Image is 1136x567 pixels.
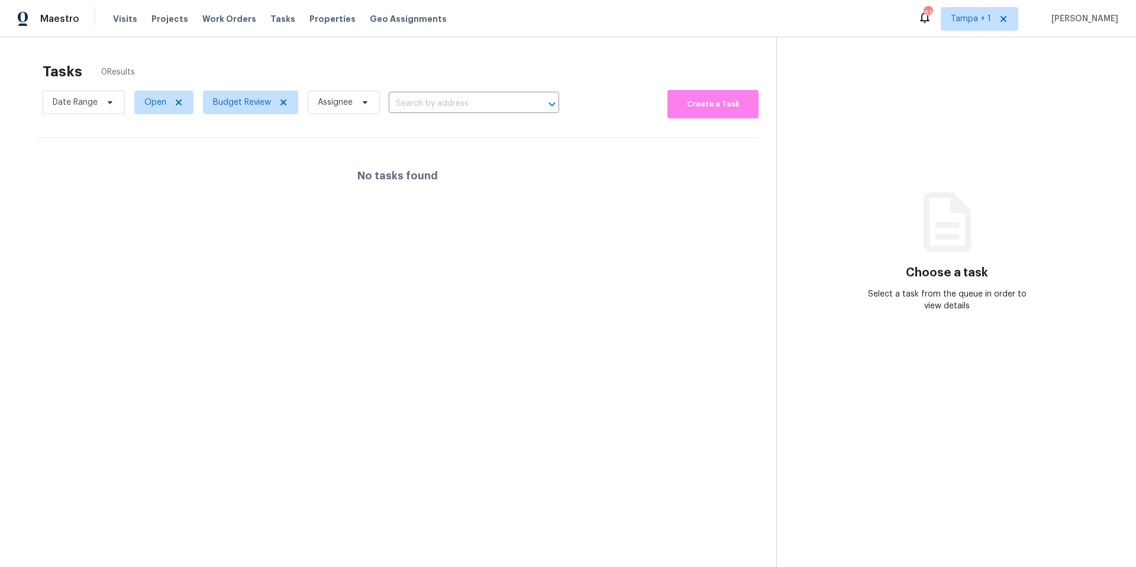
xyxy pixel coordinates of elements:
[202,13,256,25] span: Work Orders
[213,96,271,108] span: Budget Review
[389,95,526,113] input: Search by address
[309,13,356,25] span: Properties
[544,96,560,112] button: Open
[53,96,98,108] span: Date Range
[113,13,137,25] span: Visits
[318,96,353,108] span: Assignee
[906,267,988,279] h3: Choose a task
[673,98,753,111] span: Create a Task
[667,90,759,118] button: Create a Task
[1047,13,1118,25] span: [PERSON_NAME]
[924,7,932,19] div: 61
[270,15,295,23] span: Tasks
[40,13,79,25] span: Maestro
[357,170,438,182] h4: No tasks found
[862,288,1032,312] div: Select a task from the queue in order to view details
[43,66,82,78] h2: Tasks
[101,66,135,78] span: 0 Results
[151,13,188,25] span: Projects
[370,13,447,25] span: Geo Assignments
[951,13,991,25] span: Tampa + 1
[144,96,166,108] span: Open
